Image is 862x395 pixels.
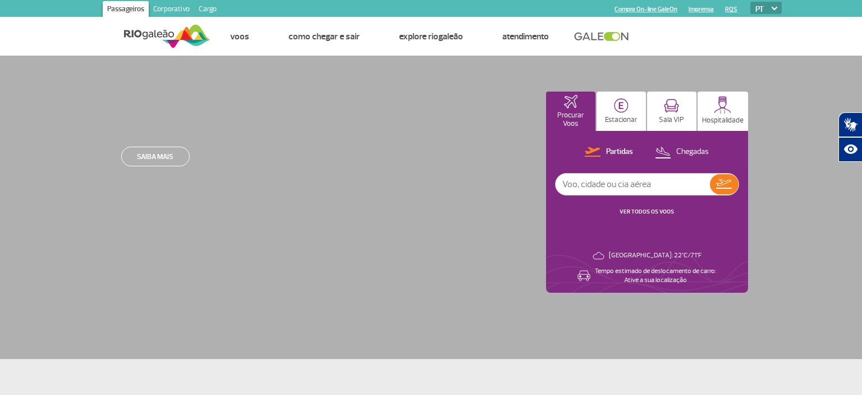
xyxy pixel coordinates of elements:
[609,251,701,260] p: [GEOGRAPHIC_DATA]: 22°C/71°F
[605,116,638,124] p: Estacionar
[725,6,737,13] a: RQS
[659,116,684,124] p: Sala VIP
[606,147,633,157] p: Partidas
[149,1,194,19] a: Corporativo
[546,92,595,131] button: Procurar Voos
[838,112,862,137] button: Abrir tradutor de língua de sinais.
[714,96,731,113] img: hospitality.svg
[564,95,577,108] img: airplaneHomeActive.svg
[502,31,549,42] a: Atendimento
[620,208,674,215] a: VER TODOS OS VOOS
[103,1,149,19] a: Passageiros
[702,116,744,125] p: Hospitalidade
[698,92,748,131] button: Hospitalidade
[121,147,190,166] a: Saiba mais
[597,92,646,131] button: Estacionar
[556,174,710,195] input: Voo, cidade ou cia aérea
[230,31,249,42] a: Voos
[838,112,862,162] div: Plugin de acessibilidade da Hand Talk.
[614,98,629,113] img: carParkingHome.svg
[647,92,696,131] button: Sala VIP
[194,1,221,19] a: Cargo
[664,99,679,113] img: vipRoom.svg
[581,145,636,160] button: Partidas
[288,31,360,42] a: Como chegar e sair
[399,31,463,42] a: Explore RIOgaleão
[676,147,709,157] p: Chegadas
[838,137,862,162] button: Abrir recursos assistivos.
[552,111,590,128] p: Procurar Voos
[652,145,712,160] button: Chegadas
[689,6,714,13] a: Imprensa
[595,267,716,285] p: Tempo estimado de deslocamento de carro: Ative a sua localização
[615,6,677,13] a: Compra On-line GaleOn
[616,207,677,216] button: VER TODOS OS VOOS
